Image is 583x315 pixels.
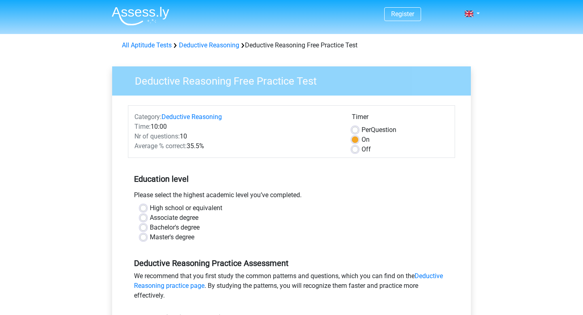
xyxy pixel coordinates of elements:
[352,112,449,125] div: Timer
[128,122,346,132] div: 10:00
[150,203,222,213] label: High school or equivalent
[179,41,239,49] a: Deductive Reasoning
[150,213,198,223] label: Associate degree
[134,123,151,130] span: Time:
[122,41,172,49] a: All Aptitude Tests
[362,145,371,154] label: Off
[150,223,200,232] label: Bachelor's degree
[150,232,194,242] label: Master's degree
[134,171,449,187] h5: Education level
[362,126,371,134] span: Per
[391,10,414,18] a: Register
[134,142,187,150] span: Average % correct:
[128,271,455,304] div: We recommend that you first study the common patterns and questions, which you can find on the . ...
[134,132,180,140] span: Nr of questions:
[119,40,464,50] div: Deductive Reasoning Free Practice Test
[128,141,346,151] div: 35.5%
[128,132,346,141] div: 10
[134,113,162,121] span: Category:
[112,6,169,26] img: Assessly
[362,135,370,145] label: On
[162,113,222,121] a: Deductive Reasoning
[134,258,449,268] h5: Deductive Reasoning Practice Assessment
[362,125,396,135] label: Question
[125,72,465,87] h3: Deductive Reasoning Free Practice Test
[128,190,455,203] div: Please select the highest academic level you’ve completed.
